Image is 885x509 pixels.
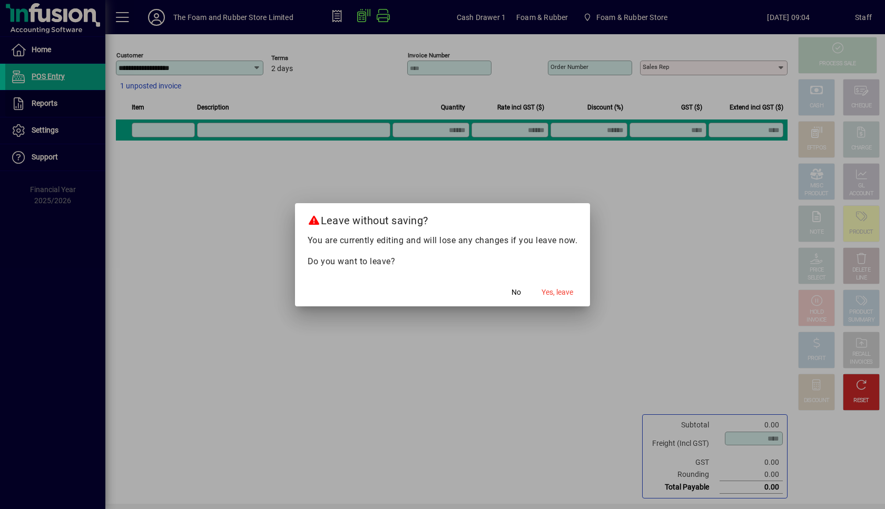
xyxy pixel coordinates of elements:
span: No [512,287,521,298]
button: Yes, leave [537,283,577,302]
button: No [499,283,533,302]
h2: Leave without saving? [295,203,591,234]
p: You are currently editing and will lose any changes if you leave now. [308,234,578,247]
span: Yes, leave [542,287,573,298]
p: Do you want to leave? [308,255,578,268]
